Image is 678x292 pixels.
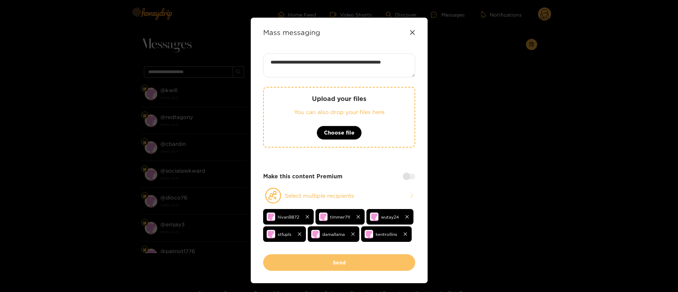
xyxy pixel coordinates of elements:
span: damallama [322,230,345,238]
img: no-avatar.png [365,230,373,238]
span: wutay24 [381,213,399,221]
button: Select multiple recipients [263,187,415,204]
img: no-avatar.png [267,230,275,238]
img: no-avatar.png [267,213,275,221]
span: hivan9872 [278,213,299,221]
img: no-avatar.png [319,213,328,221]
img: no-avatar.png [370,213,378,221]
span: kentrollins [376,230,397,238]
span: stfupls [278,230,291,238]
p: Upload your files [278,95,400,103]
p: You can also drop your files here [278,108,400,116]
button: Choose file [317,126,362,140]
strong: Mass messaging [263,28,320,36]
span: timmer711 [330,213,350,221]
strong: Make this content Premium [263,172,342,180]
button: Send [263,254,415,271]
span: Choose file [324,129,354,137]
img: no-avatar.png [311,230,320,238]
